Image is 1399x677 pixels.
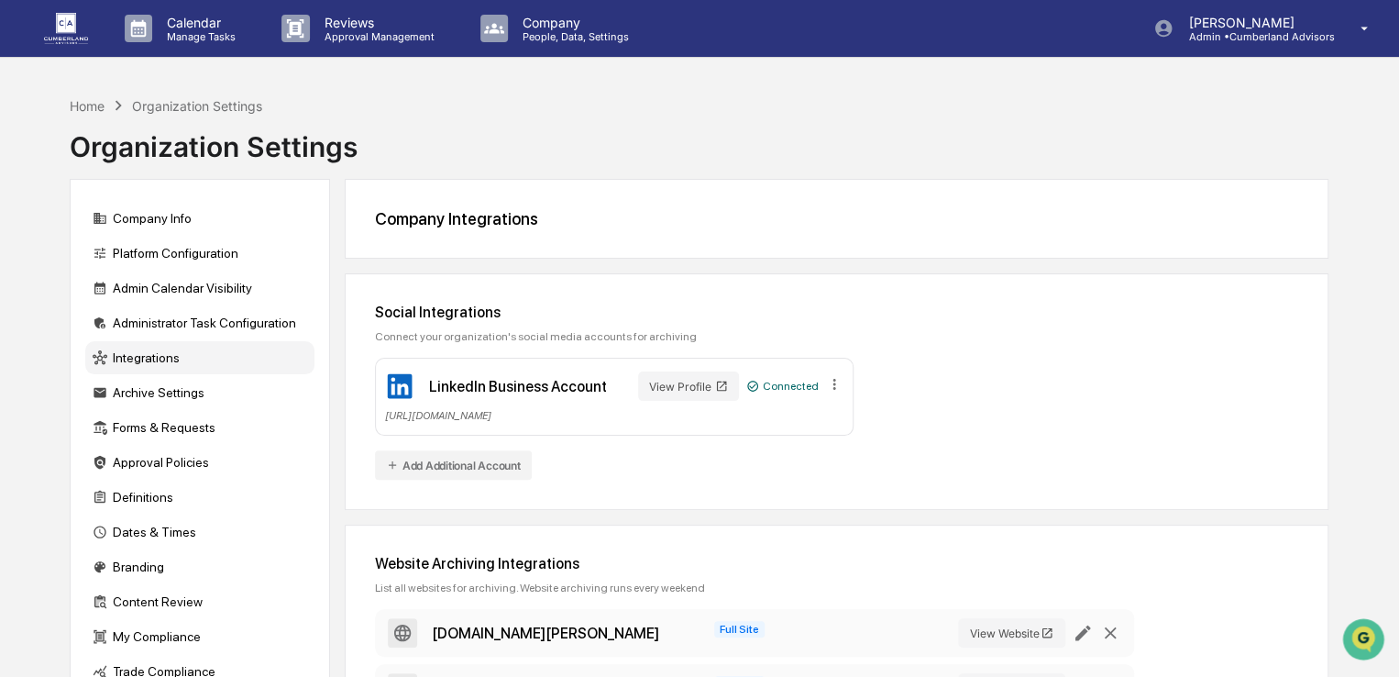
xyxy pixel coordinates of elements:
[85,202,314,235] div: Company Info
[152,15,245,30] p: Calendar
[310,30,444,43] p: Approval Management
[429,378,607,395] div: LinkedIn Business Account
[508,15,638,30] p: Company
[70,116,358,163] div: Organization Settings
[310,15,444,30] p: Reviews
[85,306,314,339] div: Administrator Task Configuration
[85,272,314,305] div: Admin Calendar Visibility
[312,146,334,168] button: Start new chat
[85,516,314,549] div: Dates & Times
[62,140,301,159] div: Start new chat
[129,310,222,325] a: Powered byPylon
[508,30,638,43] p: People, Data, Settings
[85,550,314,583] div: Branding
[11,259,123,292] a: 🔎Data Lookup
[375,304,1298,321] div: Social Integrations
[18,140,51,173] img: 1746055101610-c473b297-6a78-478c-a979-82029cc54cd1
[18,39,334,68] p: How can we help?
[85,237,314,270] div: Platform Configuration
[375,330,1298,343] div: Connect your organization's social media accounts for archiving
[1340,616,1390,666] iframe: Open customer support
[182,311,222,325] span: Pylon
[62,159,232,173] div: We're available if you need us!
[385,408,843,422] div: [URL][DOMAIN_NAME]
[11,224,126,257] a: 🖐️Preclearance
[18,233,33,248] div: 🖐️
[85,376,314,409] div: Archive Settings
[85,481,314,514] div: Definitions
[638,372,739,401] button: View Profile
[85,341,314,374] div: Integrations
[746,380,819,393] div: Connected
[152,30,245,43] p: Manage Tasks
[85,411,314,444] div: Forms & Requests
[18,268,33,283] div: 🔎
[385,372,414,401] img: LinkedIn Business Account Icon
[375,450,532,480] button: Add Additional Account
[132,98,262,114] div: Organization Settings
[375,582,1298,594] div: List all websites for archiving. Website archiving runs every weekend
[126,224,235,257] a: 🗄️Attestations
[151,231,227,250] span: Attestations
[37,231,118,250] span: Preclearance
[85,620,314,653] div: My Compliance
[714,621,765,638] span: Full Site
[44,13,88,43] img: logo
[375,555,1298,572] div: Website Archiving Integrations
[85,585,314,618] div: Content Review
[432,625,659,642] div: www.cumber.com
[37,266,116,284] span: Data Lookup
[1173,30,1334,43] p: Admin • Cumberland Advisors
[958,618,1066,648] button: View Website
[133,233,148,248] div: 🗄️
[70,98,105,114] div: Home
[1173,15,1334,30] p: [PERSON_NAME]
[375,209,1298,228] div: Company Integrations
[85,446,314,479] div: Approval Policies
